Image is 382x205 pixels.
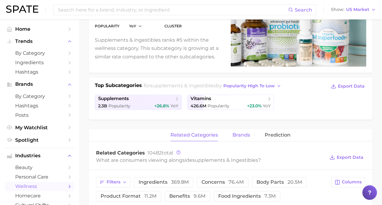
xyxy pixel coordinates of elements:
span: My Watchlist [15,125,64,130]
button: popularity high to low [222,82,283,90]
span: homecare [15,193,64,199]
button: Industries [5,151,74,160]
button: Brands [5,80,74,89]
a: Home [5,24,74,34]
span: 76.4m [229,179,244,185]
span: 7.3m [264,193,276,199]
span: Export Data [338,84,365,89]
a: My Watchlist [5,123,74,132]
a: supplements2.3b Popularity+26.8% YoY [95,95,182,110]
h1: Top Subcategories [95,82,142,91]
a: by Category [5,48,74,58]
a: Hashtags [5,101,74,110]
span: Related Categories [96,150,145,156]
span: +23.0% [247,103,261,109]
a: wellness [5,182,74,191]
span: by Category [15,93,64,99]
a: by Category [5,92,74,101]
span: Brands [15,82,64,87]
span: Posts [15,112,64,118]
span: Ingredients [15,60,64,65]
span: Export Data [337,155,363,160]
span: for by [144,83,283,89]
span: 9.6m [194,193,205,199]
span: 369.8m [171,179,189,185]
span: Popularity [108,103,130,109]
span: +26.8% [154,103,169,109]
span: total [147,150,173,156]
span: 2.3b [98,103,107,109]
a: beauty [5,163,74,172]
span: food ingredients [218,194,276,199]
span: Prediction [265,132,291,138]
p: Supplements & ingestibles ranks #5 within the wellness category. This subcategory is growing at a... [95,36,223,61]
span: Industries [15,153,64,158]
a: homecare [5,191,74,200]
span: 426.6m [191,103,206,109]
button: Export Data [329,82,366,90]
span: Search [295,7,312,13]
span: beauty [15,165,64,170]
button: YoY [129,23,142,29]
span: body parts [256,180,302,185]
dt: cluster [164,23,223,30]
span: YoY [129,23,136,29]
span: product format [101,194,157,199]
span: vitamins [191,96,211,102]
span: brands [232,132,250,138]
span: Hashtags [15,103,64,109]
dd: 2.7b [95,5,119,20]
img: SPATE [6,5,38,13]
span: benefits [169,194,205,199]
span: 11.2m [144,193,157,199]
span: Show [331,8,344,11]
span: supplements [98,96,129,102]
button: Columns [331,177,365,187]
span: YoY [263,103,270,109]
span: Spotlight [15,137,64,143]
span: by Category [15,50,64,56]
span: 20.5m [287,179,302,185]
span: wellness [15,183,64,189]
span: supplements & ingestibles [150,83,216,89]
span: ingredients [139,180,189,185]
span: 10482 [147,150,162,156]
span: US Market [346,8,369,11]
span: Trends [15,39,64,44]
span: Hashtags [15,69,64,75]
a: vitamins426.6m Popularity+23.0% YoY [187,95,274,110]
button: Export Data [328,153,365,162]
span: concerns [201,180,244,185]
span: supplements & ingestibles [192,157,258,163]
a: Ingredients [5,58,74,67]
span: popularity high to low [223,83,275,89]
a: personal care [5,172,74,182]
button: Filters [96,177,130,187]
div: What are consumers viewing alongside ? [96,156,325,164]
input: Search here for a brand, industry, or ingredient [57,5,288,15]
span: personal care [15,174,64,180]
span: Filters [107,179,120,185]
span: Home [15,26,64,32]
span: Columns [342,179,362,185]
a: Spotlight [5,135,74,145]
dt: Popularity [95,23,119,30]
span: related categories [170,132,218,138]
a: Hashtags [5,67,74,77]
dd: +26.3% [129,5,155,20]
button: Trends [5,37,74,46]
span: YoY [170,103,178,109]
button: ShowUS Market [329,6,377,14]
span: sustained riser [164,5,223,20]
a: Posts [5,110,74,120]
span: Popularity [208,103,229,109]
